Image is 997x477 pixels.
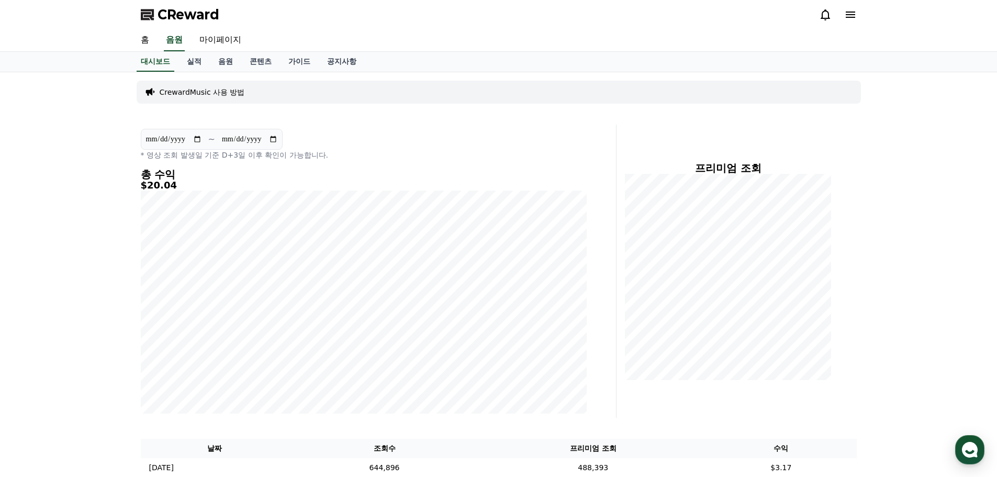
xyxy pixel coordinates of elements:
th: 프리미엄 조회 [480,439,705,458]
a: CReward [141,6,219,23]
a: 홈 [132,29,158,51]
a: 콘텐츠 [241,52,280,72]
a: 대화 [69,332,135,358]
h4: 프리미엄 조회 [625,162,832,174]
a: 가이드 [280,52,319,72]
th: 수익 [705,439,856,458]
p: [DATE] [149,462,174,473]
a: 설정 [135,332,201,358]
h4: 총 수익 [141,169,587,180]
a: 음원 [164,29,185,51]
th: 조회수 [288,439,480,458]
h5: $20.04 [141,180,587,191]
a: 마이페이지 [191,29,250,51]
a: 공지사항 [319,52,365,72]
a: 실적 [178,52,210,72]
span: 대화 [96,348,108,357]
a: 대시보드 [137,52,174,72]
span: 홈 [33,348,39,356]
a: 홈 [3,332,69,358]
p: ~ [208,133,215,146]
a: 음원 [210,52,241,72]
th: 날짜 [141,439,288,458]
span: CReward [158,6,219,23]
p: * 영상 조회 발생일 기준 D+3일 이후 확인이 가능합니다. [141,150,587,160]
span: 설정 [162,348,174,356]
a: CrewardMusic 사용 방법 [160,87,245,97]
